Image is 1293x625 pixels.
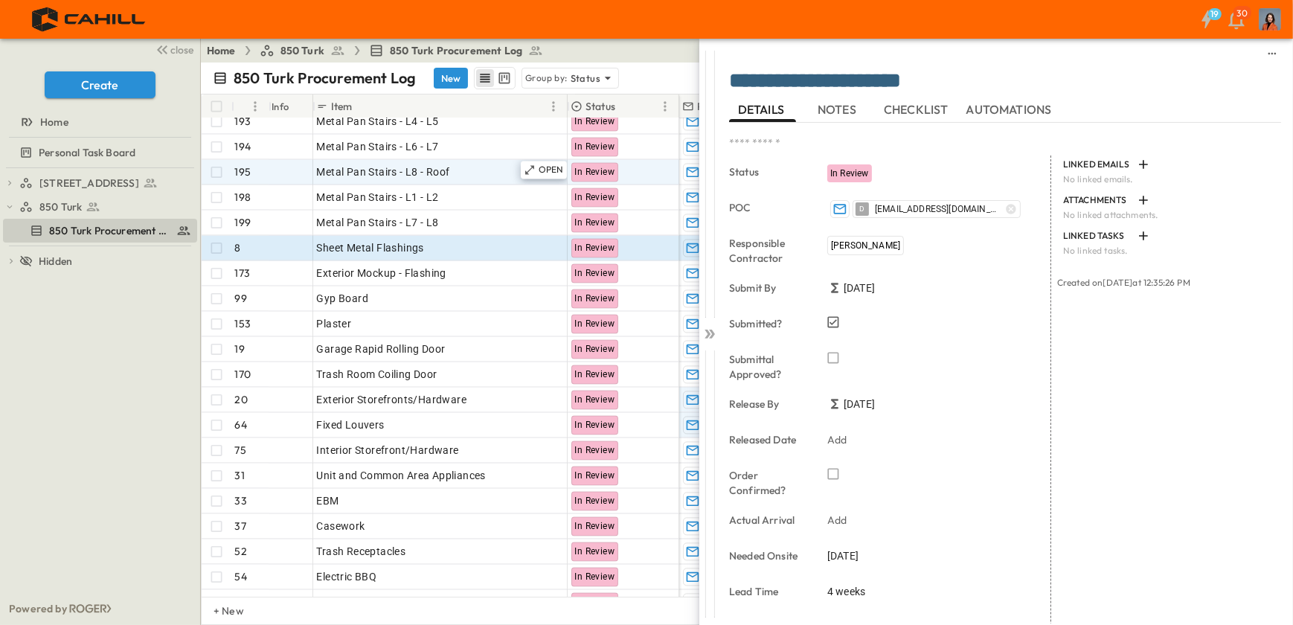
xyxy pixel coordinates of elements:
span: Fixed Louvers [317,417,385,432]
p: Submittal Approved? [729,352,806,382]
img: 4f72bfc4efa7236828875bac24094a5ddb05241e32d018417354e964050affa1.png [18,4,161,35]
span: EBM [317,493,339,508]
div: test [3,141,197,164]
div: table view [474,67,516,89]
p: 153 [235,316,251,331]
span: Hidden [39,254,72,269]
button: Menu [246,97,264,115]
div: # [231,94,269,118]
span: Interior Storefront/Hardware [317,443,459,458]
span: Plaster [317,316,352,331]
p: Group by: [525,71,568,86]
span: AUTOMATIONS [966,103,1055,117]
span: [DATE] [844,281,875,295]
p: 193 [235,114,251,129]
span: Trash Room Coiling Door [317,367,437,382]
span: In Review [575,470,615,481]
p: Release By [729,397,806,411]
span: D [859,208,864,209]
p: 75 [235,443,246,458]
p: LINKED TASKS [1063,230,1132,242]
span: Metal Pan Stairs - L6 - L7 [317,139,439,154]
span: Trash Receptacles [317,544,406,559]
span: NOTES [818,103,859,117]
p: 64 [235,417,247,432]
span: Home [40,115,68,129]
span: 4 weeks [827,584,865,599]
p: No linked attachments. [1063,209,1272,221]
span: In Review [575,369,615,379]
p: 173 [235,266,251,281]
span: In Review [575,243,615,253]
p: Status [729,164,806,179]
span: In Review [575,445,615,455]
span: Unit and Common Area Appliances [317,468,486,483]
span: Created on [DATE] at 12:35:26 PM [1057,277,1190,288]
span: [PERSON_NAME] [831,240,900,251]
p: 199 [235,215,251,230]
span: Metal Pan Stairs - L1 - L2 [317,190,439,205]
span: In Review [575,217,615,228]
span: In Review [575,394,615,405]
span: [DATE] [827,548,859,563]
div: test [3,195,197,219]
span: In Review [575,546,615,557]
span: close [171,42,194,57]
span: Gyp Board [317,291,369,306]
button: New [434,68,468,89]
p: Add [827,432,847,447]
p: Order Confirmed? [729,468,806,498]
span: 850 Turk Procurement Log [49,223,170,238]
span: Casework [317,519,365,533]
p: + New [214,603,222,618]
p: 194 [235,139,251,154]
span: In Review [575,192,615,202]
button: row view [476,69,494,87]
p: Lead Time [729,584,806,599]
span: Metal Pan Stairs - L4 - L5 [317,114,439,129]
p: 8 [235,240,241,255]
span: DETAILS [738,103,787,117]
div: test [3,219,197,243]
p: No linked emails. [1063,173,1272,185]
p: 195 [235,164,251,179]
p: OPEN [539,164,564,176]
h6: 19 [1210,8,1219,20]
p: Submitted? [729,316,806,331]
button: Sort [237,98,254,115]
span: Exterior Mockup - Flashing [317,266,446,281]
p: 19 [235,342,245,356]
p: 54 [235,569,247,584]
span: Metal Pan Stairs - L7 - L8 [317,215,439,230]
p: 33 [235,493,247,508]
span: 850 Turk [280,43,324,58]
p: POC [697,99,719,114]
a: Home [207,43,236,58]
p: Responsible Contractor [729,236,806,266]
p: Actual Arrival [729,513,806,528]
span: In Review [575,141,615,152]
p: Released Date [729,432,806,447]
p: 20 [235,392,248,407]
span: Electric BBQ [317,569,377,584]
p: 99 [235,291,247,306]
p: Status [585,99,615,114]
span: 850 Turk Procurement Log [390,43,522,58]
p: 30 [1237,7,1248,19]
p: ATTACHMENTS [1063,194,1132,206]
span: In Review [830,168,869,179]
p: 170 [235,367,251,382]
p: 55 [235,594,247,609]
button: sidedrawer-menu [1263,45,1281,62]
span: In Review [575,318,615,329]
span: In Review [575,344,615,354]
p: 31 [235,468,245,483]
span: 850 Turk [39,199,82,214]
span: In Review [575,420,615,430]
button: Sort [356,98,372,115]
p: LINKED EMAILS [1063,158,1132,170]
div: Info [272,86,289,127]
p: 198 [235,190,251,205]
p: 37 [235,519,246,533]
p: Add [827,513,847,528]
